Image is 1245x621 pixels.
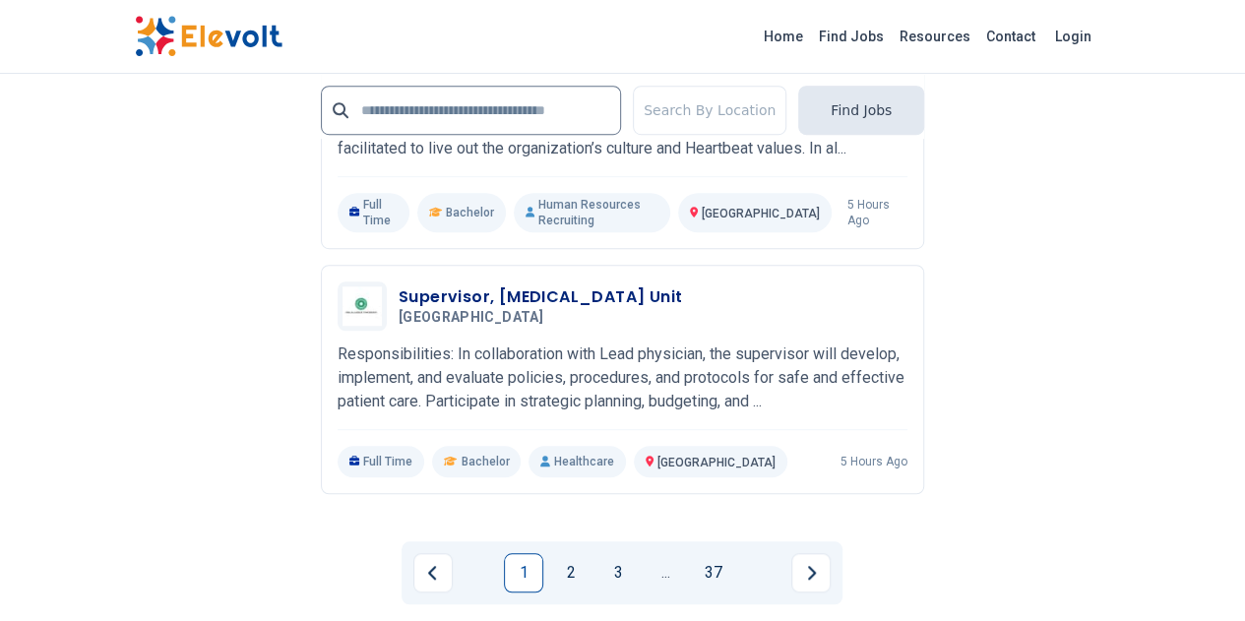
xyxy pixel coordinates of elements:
p: Human Resources Recruiting [514,193,670,232]
span: Bachelor [461,454,509,469]
a: Resources [892,21,978,52]
a: Find Jobs [811,21,892,52]
span: Bachelor [446,205,494,220]
a: Previous page [413,553,453,592]
p: Full Time [338,446,425,477]
a: Page 37 [693,553,732,592]
a: Page 1 is your current page [504,553,543,592]
a: Next page [791,553,831,592]
a: Page 2 [551,553,591,592]
p: Responsibilities: In collaboration with Lead physician, the supervisor will develop, implement, a... [338,342,907,413]
img: Aga khan University [342,286,382,326]
a: Page 3 [598,553,638,592]
span: [GEOGRAPHIC_DATA] [657,456,776,469]
span: [GEOGRAPHIC_DATA] [702,207,820,220]
span: [GEOGRAPHIC_DATA] [399,309,543,327]
a: Login [1043,17,1103,56]
iframe: Chat Widget [1147,527,1245,621]
a: Aga khan UniversitySupervisor, [MEDICAL_DATA] Unit[GEOGRAPHIC_DATA]Responsibilities: In collabora... [338,281,907,477]
h3: Supervisor, [MEDICAL_DATA] Unit [399,285,682,309]
p: 5 hours ago [847,197,907,228]
img: Elevolt [135,16,282,57]
p: Healthcare [529,446,625,477]
a: Contact [978,21,1043,52]
a: Jump forward [646,553,685,592]
button: Find Jobs [798,86,924,135]
ul: Pagination [413,553,831,592]
p: Full Time [338,193,409,232]
a: Home [756,21,811,52]
p: 5 hours ago [840,454,907,469]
